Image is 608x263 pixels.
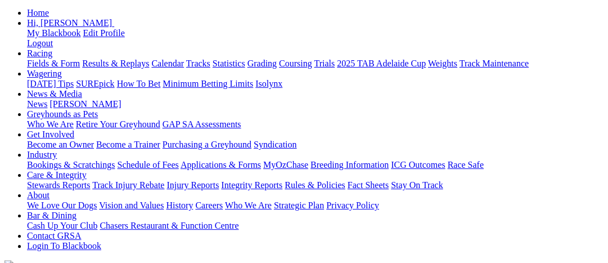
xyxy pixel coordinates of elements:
[27,99,47,109] a: News
[27,119,74,129] a: Who We Are
[27,160,115,170] a: Bookings & Scratchings
[27,221,97,230] a: Cash Up Your Club
[117,160,178,170] a: Schedule of Fees
[27,211,76,220] a: Bar & Dining
[255,79,282,88] a: Isolynx
[27,150,57,159] a: Industry
[221,180,282,190] a: Integrity Reports
[99,200,164,210] a: Vision and Values
[27,231,81,240] a: Contact GRSA
[195,200,223,210] a: Careers
[27,38,53,48] a: Logout
[27,59,80,68] a: Fields & Form
[27,99,604,109] div: News & Media
[247,59,277,68] a: Grading
[460,59,529,68] a: Track Maintenance
[27,130,74,139] a: Get Involved
[27,200,97,210] a: We Love Our Dogs
[27,89,82,99] a: News & Media
[27,28,604,48] div: Hi, [PERSON_NAME]
[27,190,49,200] a: About
[76,79,114,88] a: SUREpick
[27,160,604,170] div: Industry
[27,200,604,211] div: About
[27,221,604,231] div: Bar & Dining
[213,59,245,68] a: Statistics
[27,79,74,88] a: [DATE] Tips
[263,160,308,170] a: MyOzChase
[310,160,389,170] a: Breeding Information
[27,109,98,119] a: Greyhounds as Pets
[27,59,604,69] div: Racing
[337,59,426,68] a: 2025 TAB Adelaide Cup
[27,170,87,180] a: Care & Integrity
[314,59,335,68] a: Trials
[166,200,193,210] a: History
[27,28,81,38] a: My Blackbook
[96,140,160,149] a: Become a Trainer
[76,119,160,129] a: Retire Your Greyhound
[27,140,94,149] a: Become an Owner
[27,119,604,130] div: Greyhounds as Pets
[163,140,251,149] a: Purchasing a Greyhound
[82,59,149,68] a: Results & Replays
[27,140,604,150] div: Get Involved
[27,180,604,190] div: Care & Integrity
[348,180,389,190] a: Fact Sheets
[27,180,90,190] a: Stewards Reports
[391,160,445,170] a: ICG Outcomes
[49,99,121,109] a: [PERSON_NAME]
[27,18,114,28] a: Hi, [PERSON_NAME]
[92,180,164,190] a: Track Injury Rebate
[151,59,184,68] a: Calendar
[27,48,52,58] a: Racing
[326,200,379,210] a: Privacy Policy
[83,28,125,38] a: Edit Profile
[27,241,101,251] a: Login To Blackbook
[285,180,345,190] a: Rules & Policies
[27,79,604,89] div: Wagering
[163,79,253,88] a: Minimum Betting Limits
[163,119,241,129] a: GAP SA Assessments
[274,200,324,210] a: Strategic Plan
[181,160,261,170] a: Applications & Forms
[117,79,161,88] a: How To Bet
[27,69,62,78] a: Wagering
[279,59,312,68] a: Coursing
[391,180,443,190] a: Stay On Track
[100,221,238,230] a: Chasers Restaurant & Function Centre
[254,140,296,149] a: Syndication
[186,59,210,68] a: Tracks
[27,18,112,28] span: Hi, [PERSON_NAME]
[447,160,483,170] a: Race Safe
[27,8,49,17] a: Home
[225,200,272,210] a: Who We Are
[166,180,219,190] a: Injury Reports
[428,59,457,68] a: Weights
